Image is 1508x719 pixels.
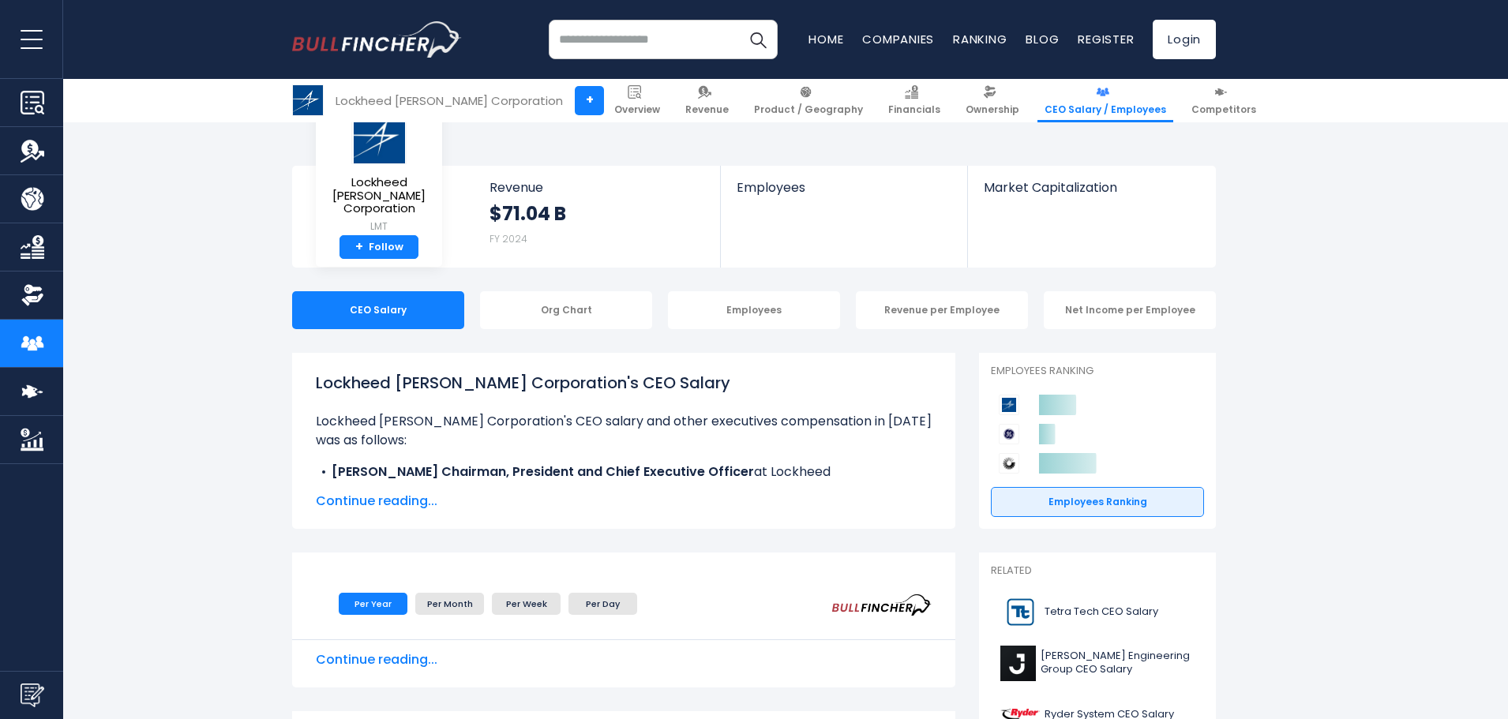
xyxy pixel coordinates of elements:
span: Product / Geography [754,103,863,116]
div: CEO Salary [292,291,464,329]
span: Continue reading... [316,650,932,669]
p: Related [991,564,1204,578]
span: Competitors [1191,103,1256,116]
a: Revenue $71.04 B FY 2024 [474,166,721,268]
li: Per Week [492,593,561,615]
a: Blog [1026,31,1059,47]
span: Ownership [966,103,1019,116]
a: Tetra Tech CEO Salary [991,590,1204,634]
a: Employees [721,166,966,222]
span: [PERSON_NAME] Engineering Group CEO Salary [1041,650,1195,676]
b: [PERSON_NAME] Chairman, President and Chief Executive Officer [332,462,754,481]
span: Market Capitalization [984,180,1199,195]
a: Home [808,31,843,47]
a: [PERSON_NAME] Engineering Group CEO Salary [991,642,1204,685]
div: Org Chart [480,291,652,329]
a: Ownership [958,79,1026,122]
a: Lockheed [PERSON_NAME] Corporation LMT [328,110,430,235]
span: Continue reading... [316,492,932,511]
span: Employees [737,180,951,195]
a: Competitors [1184,79,1263,122]
img: LMT logo [293,85,323,115]
span: Financials [888,103,940,116]
a: Register [1078,31,1134,47]
strong: $71.04 B [490,201,566,226]
li: Per Month [415,593,484,615]
div: Net Income per Employee [1044,291,1216,329]
div: Lockheed [PERSON_NAME] Corporation [336,92,563,110]
a: Employees Ranking [991,487,1204,517]
img: RTX Corporation competitors logo [999,453,1019,474]
a: Go to homepage [292,21,462,58]
p: Lockheed [PERSON_NAME] Corporation's CEO salary and other executives compensation in [DATE] was a... [316,412,932,450]
li: at Lockheed [PERSON_NAME] Corporation, received a total compensation of $23.75 M in [DATE]. [316,462,932,500]
strong: + [355,240,363,254]
a: Companies [862,31,934,47]
li: Per Year [339,593,407,615]
span: Revenue [490,180,705,195]
button: Search [738,20,778,59]
span: CEO Salary / Employees [1045,103,1166,116]
img: TTEK logo [1000,594,1040,630]
a: Market Capitalization [968,166,1214,222]
img: bullfincher logo [292,21,462,58]
a: CEO Salary / Employees [1037,79,1173,122]
a: Financials [881,79,947,122]
small: FY 2024 [490,232,527,245]
div: Employees [668,291,840,329]
h1: Lockheed [PERSON_NAME] Corporation's CEO Salary [316,371,932,395]
a: + [575,86,604,115]
span: Tetra Tech CEO Salary [1045,605,1158,619]
img: LMT logo [351,111,407,164]
li: Per Day [568,593,637,615]
a: +Follow [339,235,418,260]
a: Ranking [953,31,1007,47]
img: Ownership [21,283,44,307]
img: GE Aerospace competitors logo [999,424,1019,444]
span: Overview [614,103,660,116]
img: J logo [1000,646,1036,681]
a: Revenue [678,79,736,122]
p: Employees Ranking [991,365,1204,378]
a: Login [1153,20,1216,59]
div: Revenue per Employee [856,291,1028,329]
span: Lockheed [PERSON_NAME] Corporation [328,176,430,215]
small: LMT [328,219,430,234]
a: Product / Geography [747,79,870,122]
span: Revenue [685,103,729,116]
a: Overview [607,79,667,122]
img: Lockheed Martin Corporation competitors logo [999,395,1019,415]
